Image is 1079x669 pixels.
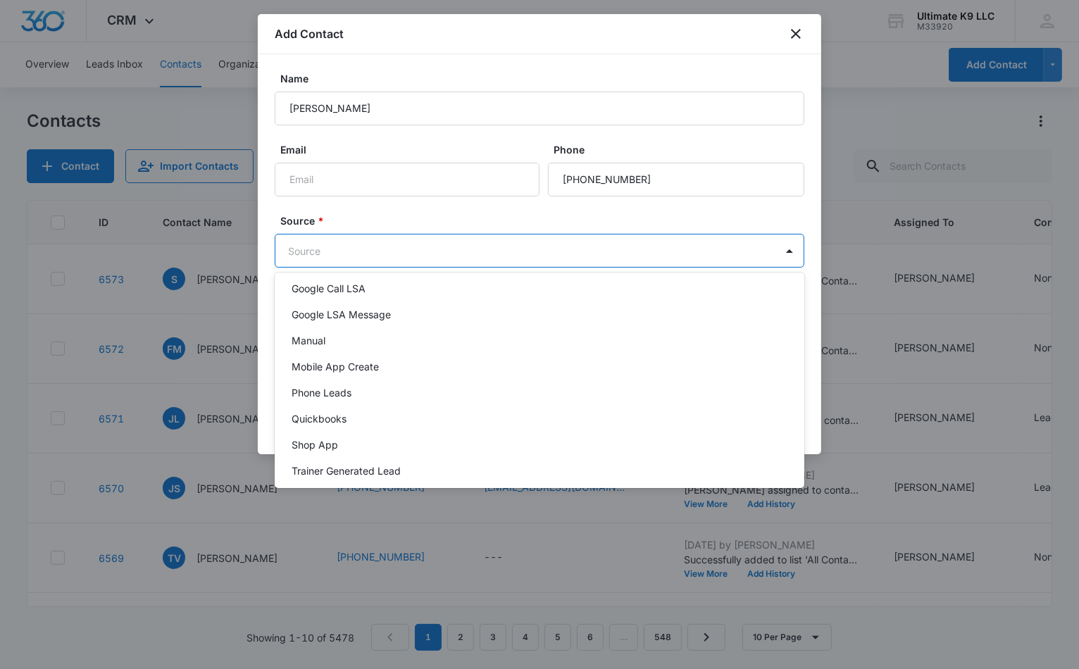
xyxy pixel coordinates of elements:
[292,359,379,374] p: Mobile App Create
[292,385,351,400] p: Phone Leads
[292,281,366,296] p: Google Call LSA
[292,333,325,348] p: Manual
[292,411,347,426] p: Quickbooks
[292,437,338,452] p: Shop App
[292,463,401,478] p: Trainer Generated Lead
[292,307,391,322] p: Google LSA Message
